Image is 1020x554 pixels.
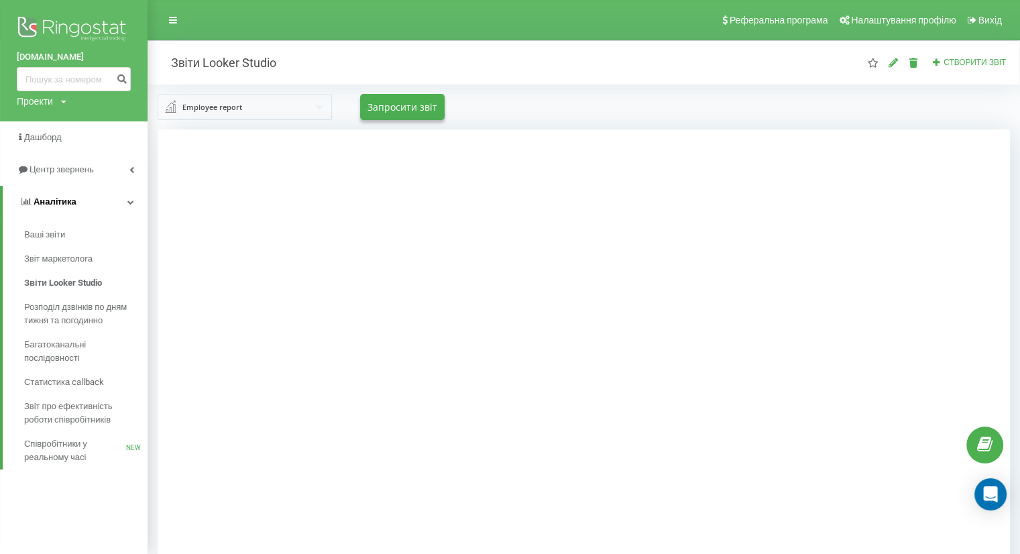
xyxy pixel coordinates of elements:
[24,394,148,432] a: Звіт про ефективність роботи співробітників
[17,50,131,64] a: [DOMAIN_NAME]
[24,271,148,295] a: Звіти Looker Studio
[24,437,126,464] span: Співробітники у реальному часі
[24,276,102,290] span: Звіти Looker Studio
[24,376,104,389] span: Статистика callback
[17,13,131,47] img: Ringostat logo
[932,58,942,66] i: Створити звіт
[908,58,919,67] i: Видалити звіт
[30,164,94,174] span: Центр звернень
[24,132,62,142] span: Дашборд
[24,228,65,241] span: Ваші звіти
[34,197,76,207] span: Аналiтика
[158,55,276,70] h2: Звіти Looker Studio
[24,300,141,327] span: Розподіл дзвінків по дням тижня та погодинно
[182,100,242,115] div: Employee report
[24,295,148,333] a: Розподіл дзвінків по дням тижня та погодинно
[24,223,148,247] a: Ваші звіти
[944,58,1006,67] span: Створити звіт
[888,58,899,67] i: Редагувати звіт
[24,370,148,394] a: Статистика callback
[24,432,148,469] a: Співробітники у реальному часіNEW
[974,478,1007,510] div: Open Intercom Messenger
[928,57,1010,68] button: Створити звіт
[867,58,879,67] i: Цей звіт буде завантажений першим при відкритті "Звіти Looker Studio". Ви можете призначити будь-...
[24,252,93,266] span: Звіт маркетолога
[730,15,828,25] span: Реферальна програма
[978,15,1002,25] span: Вихід
[24,333,148,370] a: Багатоканальні послідовності
[17,67,131,91] input: Пошук за номером
[851,15,956,25] span: Налаштування профілю
[3,186,148,218] a: Аналiтика
[360,94,445,120] button: Запросити звіт
[24,400,141,427] span: Звіт про ефективність роботи співробітників
[24,247,148,271] a: Звіт маркетолога
[17,95,53,108] div: Проекти
[24,338,141,365] span: Багатоканальні послідовності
